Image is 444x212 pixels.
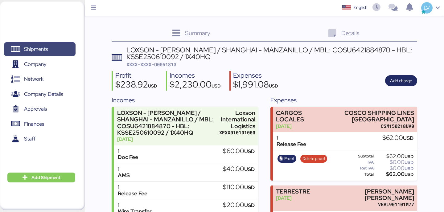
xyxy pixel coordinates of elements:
span: Proof [284,155,294,162]
div: Loxson International Logistics [219,110,255,129]
div: [DATE] [276,123,328,129]
div: $1,991.08 [233,80,278,91]
div: 1 [118,148,138,154]
div: IVA [347,160,374,165]
a: Staff [4,132,76,146]
div: 1 [277,135,306,141]
span: USD [212,83,221,89]
span: USD [244,184,255,191]
span: Add Shipment [31,174,60,181]
span: LV [424,4,430,12]
div: Incomes [112,96,258,105]
div: CARGOS LOCALES [276,110,328,123]
span: USD [148,83,157,89]
span: USD [405,154,413,159]
div: LOXSON - [PERSON_NAME] / SHANGHAI - MANZANILLO / MBL: COSU6421884870 - HBL: KSSE250610092 / 1X40HQ [117,110,216,136]
span: USD [269,83,278,89]
button: Add Shipment [7,173,75,182]
a: Approvals [4,102,76,116]
span: Shipments [24,45,48,54]
div: Total [347,172,374,177]
div: $110.00 [223,184,255,191]
span: Company Details [24,90,63,99]
div: COSCO SHIPPING LINES [GEOGRAPHIC_DATA] [331,110,414,123]
div: [DATE] [117,136,216,142]
span: Staff [24,134,35,143]
div: $62.00 [375,154,413,159]
span: Network [24,75,43,84]
a: Company Details [4,87,76,101]
span: XXXX-XXXX-O0051813 [126,61,176,67]
div: CSM150218UV0 [331,123,414,129]
div: $238.92 [115,80,157,91]
div: Expenses [233,71,278,80]
div: $62.00 [382,135,413,141]
button: Delete proof [300,155,327,163]
div: [PERSON_NAME] [PERSON_NAME] [331,188,414,201]
a: Network [4,72,76,86]
a: Company [4,57,76,71]
div: AMS [118,172,130,179]
div: $20.00 [223,202,255,209]
div: $0.00 [375,166,413,171]
div: Release Fee [277,141,306,148]
span: USD [244,148,255,155]
span: Approvals [24,104,47,113]
div: VEVL901101M77 [331,201,414,208]
div: Release Fee [118,190,147,197]
div: Ret IVA [347,166,374,170]
div: LOXSON - [PERSON_NAME] / SHANGHAI - MANZANILLO / MBL: COSU6421884870 - HBL: KSSE250610092 / 1X40HQ [126,47,417,60]
span: USD [244,202,255,209]
a: Shipments [4,42,76,56]
span: Details [341,29,360,37]
div: $0.00 [375,160,413,165]
button: Proof [277,155,297,163]
div: TERRESTRE [276,188,310,195]
div: $60.00 [223,148,255,155]
div: 1 [118,184,147,190]
div: 1 [118,202,152,208]
button: Menu [88,3,99,13]
div: $40.00 [223,166,255,173]
div: Profit [115,71,157,80]
span: Company [24,60,47,69]
button: Add charge [385,75,417,86]
a: Finances [4,117,76,131]
span: Delete proof [302,155,325,162]
span: USD [405,166,413,171]
span: Add charge [390,77,412,84]
span: USD [403,135,413,141]
div: $2,230.00 [170,80,221,91]
span: USD [405,160,413,165]
span: Finances [24,120,44,128]
div: Expenses [270,96,417,105]
div: English [353,4,368,11]
div: Incomes [170,71,221,80]
div: 1 [118,166,130,172]
div: Subtotal [347,154,374,158]
div: XEXX010101000 [219,129,255,136]
div: [DATE] [276,195,310,201]
span: USD [405,172,413,177]
div: Doc Fee [118,154,138,161]
span: Summary [185,29,210,37]
div: $62.00 [375,172,413,177]
span: USD [244,166,255,173]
